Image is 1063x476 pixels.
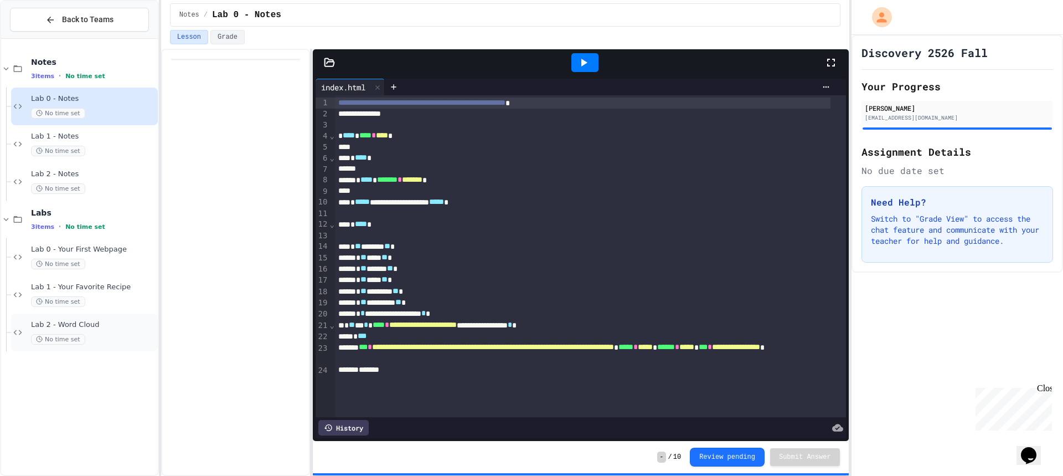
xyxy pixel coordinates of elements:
span: 3 items [31,73,54,80]
span: Lab 0 - Your First Webpage [31,245,156,254]
div: index.html [316,81,371,93]
span: No time set [31,146,85,156]
button: Lesson [170,30,208,44]
p: Switch to "Grade View" to access the chat feature and communicate with your teacher for help and ... [871,213,1044,247]
h2: Assignment Details [861,144,1053,160]
div: index.html [316,79,385,95]
div: [EMAIL_ADDRESS][DOMAIN_NAME] [865,114,1050,122]
span: No time set [31,108,85,119]
div: 14 [316,241,329,252]
div: 17 [316,275,329,286]
span: Lab 0 - Notes [31,94,156,104]
span: / [668,453,672,462]
span: / [204,11,208,19]
span: Fold line [329,220,334,229]
span: No time set [31,183,85,194]
span: Submit Answer [779,453,831,462]
div: 12 [316,219,329,230]
span: Lab 1 - Your Favorite Recipe [31,283,156,292]
div: 23 [316,343,329,366]
span: No time set [31,334,85,345]
div: 16 [316,264,329,275]
span: • [59,71,61,80]
div: 15 [316,253,329,264]
div: History [318,420,369,436]
div: 20 [316,309,329,320]
iframe: chat widget [971,383,1052,431]
span: Lab 0 - Notes [212,8,281,22]
span: Back to Teams [62,14,113,25]
div: 18 [316,286,329,298]
div: 8 [316,175,329,186]
span: Notes [31,57,156,67]
div: 9 [316,186,329,197]
button: Grade [210,30,245,44]
div: My Account [860,4,895,30]
div: 13 [316,231,329,242]
span: - [657,452,665,463]
div: 10 [316,197,329,208]
h3: Need Help? [871,196,1044,209]
div: 1 [316,98,329,109]
iframe: chat widget [1016,432,1052,465]
span: No time set [31,259,85,269]
span: Lab 1 - Notes [31,132,156,141]
span: Fold line [329,131,334,140]
div: 24 [316,365,329,376]
span: Lab 2 - Notes [31,170,156,179]
div: 21 [316,320,329,331]
div: No due date set [861,164,1053,177]
span: No time set [31,296,85,307]
h2: Your Progress [861,79,1053,94]
span: Labs [31,208,156,218]
span: 10 [673,453,681,462]
div: 4 [316,131,329,142]
span: 3 items [31,223,54,231]
div: Chat with us now!Close [4,4,76,70]
div: 2 [316,109,329,120]
button: Submit Answer [770,448,840,466]
span: No time set [65,223,105,231]
div: 19 [316,298,329,309]
span: No time set [65,73,105,80]
span: • [59,222,61,231]
span: Fold line [329,153,334,162]
div: 22 [316,331,329,342]
div: 5 [316,142,329,153]
span: Lab 2 - Word Cloud [31,320,156,330]
div: 6 [316,153,329,164]
h1: Discovery 2526 Fall [861,45,988,60]
div: 7 [316,164,329,175]
div: 11 [316,208,329,219]
span: Notes [179,11,199,19]
button: Review pending [690,448,765,467]
button: Back to Teams [10,8,149,32]
div: [PERSON_NAME] [865,103,1050,113]
span: Fold line [329,321,334,330]
div: 3 [316,120,329,131]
